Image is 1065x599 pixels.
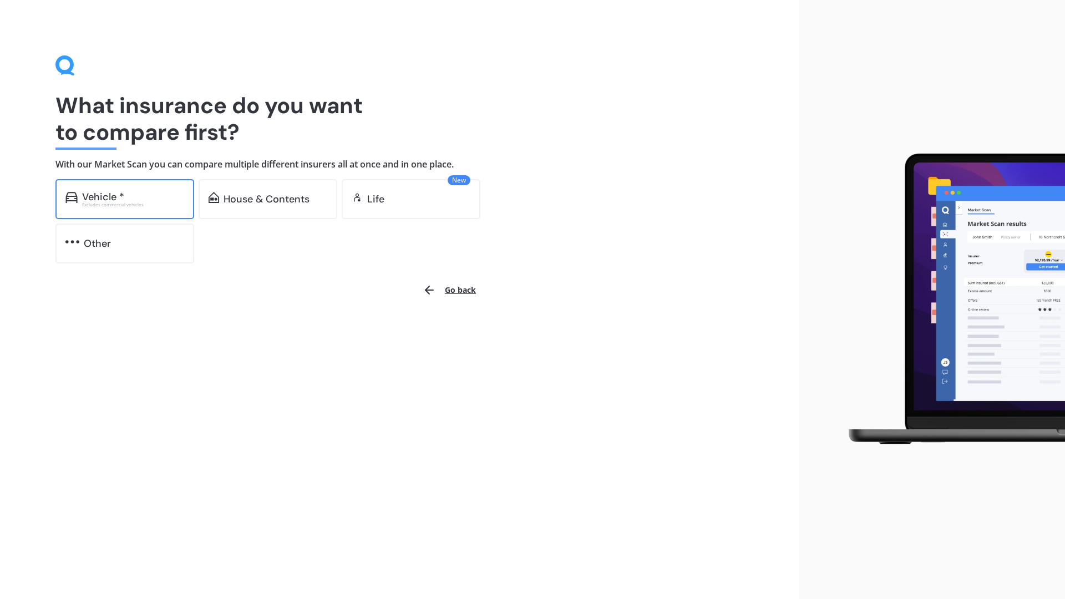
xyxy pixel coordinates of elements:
[416,277,483,303] button: Go back
[82,191,124,202] div: Vehicle *
[367,194,384,205] div: Life
[448,175,470,185] span: New
[209,192,219,203] img: home-and-contents.b802091223b8502ef2dd.svg
[55,159,743,170] h4: With our Market Scan you can compare multiple different insurers all at once and in one place.
[65,192,78,203] img: car.f15378c7a67c060ca3f3.svg
[84,238,111,249] div: Other
[65,236,79,247] img: other.81dba5aafe580aa69f38.svg
[352,192,363,203] img: life.f720d6a2d7cdcd3ad642.svg
[82,202,184,207] div: Excludes commercial vehicles
[224,194,310,205] div: House & Contents
[55,92,743,145] h1: What insurance do you want to compare first?
[833,147,1065,452] img: laptop.webp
